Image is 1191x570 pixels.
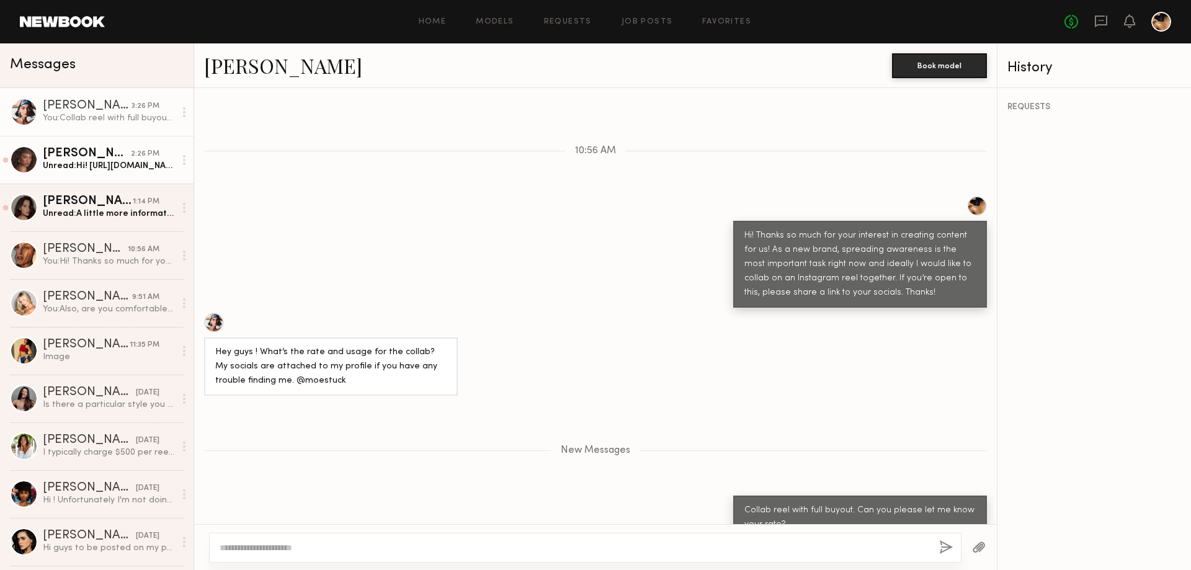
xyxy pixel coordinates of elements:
[136,387,159,399] div: [DATE]
[133,196,159,208] div: 1:14 PM
[43,195,133,208] div: [PERSON_NAME]
[43,351,175,363] div: Image
[130,339,159,351] div: 11:35 PM
[702,18,751,26] a: Favorites
[132,292,159,303] div: 9:51 AM
[575,146,616,156] span: 10:56 AM
[128,244,159,256] div: 10:56 AM
[43,148,131,160] div: [PERSON_NAME]
[744,229,976,300] div: Hi! Thanks so much for your interest in creating content for us! As a new brand, spreading awaren...
[544,18,592,26] a: Requests
[1007,103,1181,112] div: REQUESTS
[43,494,175,506] div: Hi ! Unfortunately I'm not doing any collaborations post at the moment but open to ugc if your in...
[43,291,132,303] div: [PERSON_NAME]
[43,243,128,256] div: [PERSON_NAME]
[132,100,159,112] div: 3:26 PM
[43,447,175,458] div: I typically charge $500 per reel but I know the original listing was a bit lower than that so I’m...
[892,53,987,78] button: Book model
[43,208,175,220] div: Unread: A little more information on my works: My name is [PERSON_NAME]. I’m a professional conte...
[43,399,175,411] div: Is there a particular style you would like? I think a day in my life (my morning routine) or a ge...
[136,435,159,447] div: [DATE]
[561,445,630,456] span: New Messages
[136,530,159,542] div: [DATE]
[1007,61,1181,75] div: History
[744,504,976,532] div: Collab reel with full buyout. Can you please let me know your rate?
[43,160,175,172] div: Unread: Hi! [URL][DOMAIN_NAME]
[136,483,159,494] div: [DATE]
[43,303,175,315] div: You: Also, are you comfortable filming in lingerie or bra/panties? Would love a "getting ready fo...
[131,148,159,160] div: 2:26 PM
[892,60,987,70] a: Book model
[419,18,447,26] a: Home
[215,345,447,388] div: Hey guys ! What’s the rate and usage for the collab? My socials are attached to my profile if you...
[43,256,175,267] div: You: Hi! Thanks so much for your interest in creating content for us! As a new brand, spreading a...
[43,386,136,399] div: [PERSON_NAME]
[622,18,673,26] a: Job Posts
[43,542,175,554] div: Hi guys to be posted on my page would 500 work?
[43,434,136,447] div: [PERSON_NAME]
[43,339,130,351] div: [PERSON_NAME]
[43,530,136,542] div: [PERSON_NAME]
[10,58,76,72] span: Messages
[204,52,362,79] a: [PERSON_NAME]
[43,112,175,124] div: You: Collab reel with full buyout. Can you please let me know your rate?
[476,18,514,26] a: Models
[43,482,136,494] div: [PERSON_NAME]
[43,100,132,112] div: [PERSON_NAME]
